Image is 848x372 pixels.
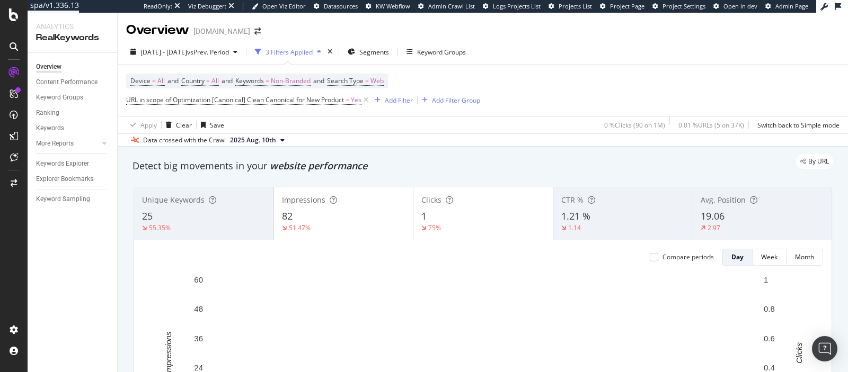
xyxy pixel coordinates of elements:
[757,121,840,130] div: Switch back to Simple mode
[36,61,110,72] a: Overview
[282,195,325,205] span: Impressions
[152,76,156,85] span: =
[126,43,242,60] button: [DATE] - [DATE]vsPrev. Period
[36,107,110,119] a: Ranking
[36,174,93,185] div: Explorer Bookmarks
[36,194,90,205] div: Keyword Sampling
[418,2,475,11] a: Admin Crawl List
[325,47,334,57] div: times
[130,76,151,85] span: Device
[376,2,410,10] span: KW Webflow
[143,135,226,145] div: Data crossed with the Crawl
[187,48,229,57] span: vs Prev. Period
[226,134,289,147] button: 2025 Aug. 10th
[662,252,714,261] div: Compare periods
[366,2,410,11] a: KW Webflow
[761,252,778,261] div: Week
[324,2,358,10] span: Datasources
[126,95,344,104] span: URL in scope of Optimization [Canonical] Clean Canonical for New Product
[36,92,83,103] div: Keyword Groups
[314,2,358,11] a: Datasources
[421,210,427,222] span: 1
[194,304,203,313] text: 48
[370,94,413,106] button: Add Filter
[795,252,814,261] div: Month
[708,223,720,232] div: 2.97
[36,21,109,32] div: Analytics
[266,76,269,85] span: =
[211,74,219,88] span: All
[559,2,592,10] span: Projects List
[796,154,833,169] div: legacy label
[483,2,541,11] a: Logs Projects List
[365,76,369,85] span: =
[351,93,361,107] span: Yes
[140,48,187,57] span: [DATE] - [DATE]
[432,96,480,105] div: Add Filter Group
[188,2,226,11] div: Viz Debugger:
[421,195,441,205] span: Clicks
[428,2,475,10] span: Admin Crawl List
[194,363,203,372] text: 24
[210,121,224,130] div: Save
[36,61,61,72] div: Overview
[176,121,192,130] div: Clear
[36,158,110,169] a: Keywords Explorer
[493,2,541,10] span: Logs Projects List
[206,76,210,85] span: =
[252,2,306,11] a: Open Viz Editor
[652,2,705,11] a: Project Settings
[193,26,250,37] div: [DOMAIN_NAME]
[701,210,725,222] span: 19.06
[765,2,808,11] a: Admin Page
[142,195,205,205] span: Unique Keywords
[230,135,276,145] span: 2025 Aug. 10th
[197,116,224,133] button: Save
[162,116,192,133] button: Clear
[36,92,110,103] a: Keyword Groups
[36,158,89,169] div: Keywords Explorer
[149,223,171,232] div: 55.35%
[723,2,757,10] span: Open in dev
[417,48,466,57] div: Keyword Groups
[346,95,349,104] span: =
[271,74,311,88] span: Non-Branded
[561,195,584,205] span: CTR %
[157,74,165,88] span: All
[701,195,746,205] span: Avg. Position
[194,275,203,284] text: 60
[753,116,840,133] button: Switch back to Simple mode
[262,2,306,10] span: Open Viz Editor
[313,76,324,85] span: and
[194,334,203,343] text: 36
[254,28,261,35] div: arrow-right-arrow-left
[266,48,313,57] div: 3 Filters Applied
[812,336,837,361] div: Open Intercom Messenger
[126,21,189,39] div: Overview
[167,76,179,85] span: and
[370,74,384,88] span: Web
[144,2,172,11] div: ReadOnly:
[251,43,325,60] button: 3 Filters Applied
[610,2,644,10] span: Project Page
[36,77,98,88] div: Content Performance
[549,2,592,11] a: Projects List
[36,77,110,88] a: Content Performance
[327,76,364,85] span: Search Type
[418,94,480,106] button: Add Filter Group
[140,121,157,130] div: Apply
[36,123,110,134] a: Keywords
[794,342,803,363] text: Clicks
[282,210,293,222] span: 82
[289,223,311,232] div: 51.47%
[764,334,775,343] text: 0.6
[402,43,470,60] button: Keyword Groups
[722,249,753,266] button: Day
[235,76,264,85] span: Keywords
[604,121,665,130] div: 0 % Clicks ( 90 on 1M )
[713,2,757,11] a: Open in dev
[343,43,393,60] button: Segments
[678,121,744,130] div: 0.01 % URLs ( 5 on 37K )
[568,223,581,232] div: 1.14
[787,249,823,266] button: Month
